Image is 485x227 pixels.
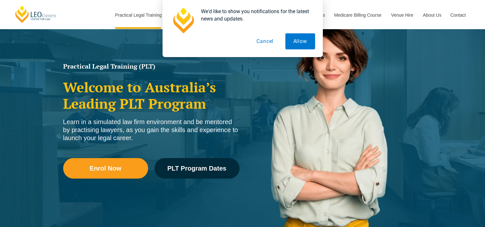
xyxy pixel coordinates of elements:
[63,158,148,179] a: Enrol Now
[155,158,239,179] a: PLT Program Dates
[90,165,121,172] span: Enrol Now
[63,118,239,142] div: Learn in a simulated law firm environment and be mentored by practising lawyers, as you gain the ...
[167,165,226,172] span: PLT Program Dates
[196,8,315,22] div: We'd like to show you notifications for the latest news and updates.
[63,79,239,112] h2: Welcome to Australia’s Leading PLT Program
[285,33,315,49] button: Allow
[63,63,239,70] h1: Practical Legal Training (PLT)
[248,33,281,49] button: Cancel
[170,8,196,33] img: notification icon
